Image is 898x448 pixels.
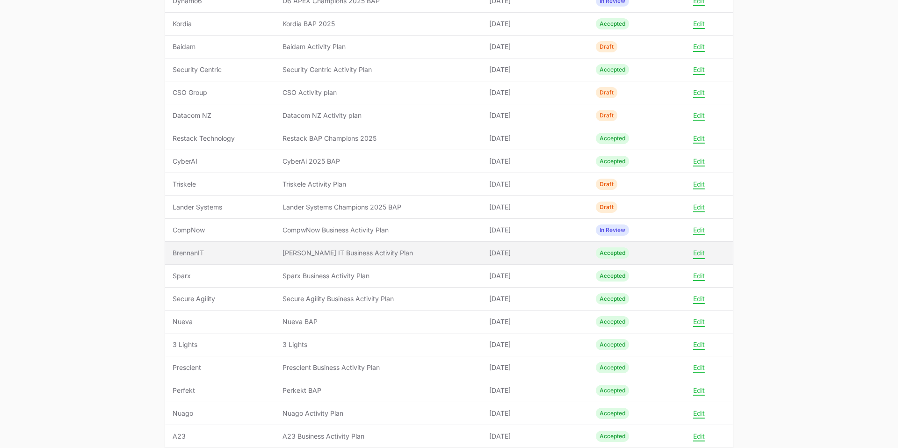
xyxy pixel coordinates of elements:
[282,409,475,418] span: Nuago Activity Plan
[693,409,705,418] button: Edit
[173,271,268,281] span: Sparx
[693,180,705,188] button: Edit
[693,111,705,120] button: Edit
[693,203,705,211] button: Edit
[282,111,475,120] span: Datacom NZ Activity plan
[282,294,475,303] span: Secure Agility Business Activity Plan
[173,248,268,258] span: BrennanIT
[173,225,268,235] span: CompNow
[489,134,581,143] span: [DATE]
[693,386,705,395] button: Edit
[693,318,705,326] button: Edit
[489,317,581,326] span: [DATE]
[282,225,475,235] span: CompwNow Business Activity Plan
[693,432,705,441] button: Edit
[489,271,581,281] span: [DATE]
[173,294,268,303] span: Secure Agility
[173,363,268,372] span: Prescient
[693,226,705,234] button: Edit
[489,248,581,258] span: [DATE]
[489,294,581,303] span: [DATE]
[173,157,268,166] span: CyberAI
[282,88,475,97] span: CSO Activity plan
[489,432,581,441] span: [DATE]
[173,317,268,326] span: Nueva
[489,363,581,372] span: [DATE]
[173,42,268,51] span: Baidam
[282,65,475,74] span: Security Centric Activity Plan
[173,386,268,395] span: Perfekt
[173,202,268,212] span: Lander Systems
[489,202,581,212] span: [DATE]
[489,180,581,189] span: [DATE]
[489,157,581,166] span: [DATE]
[489,386,581,395] span: [DATE]
[282,180,475,189] span: Triskele Activity Plan
[489,225,581,235] span: [DATE]
[693,65,705,74] button: Edit
[282,317,475,326] span: Nueva BAP
[282,363,475,372] span: Prescient Business Activity Plan
[693,157,705,166] button: Edit
[693,88,705,97] button: Edit
[173,340,268,349] span: 3 Lights
[173,134,268,143] span: Restack Technology
[282,134,475,143] span: Restack BAP Champions 2025
[282,386,475,395] span: Perkekt BAP
[282,19,475,29] span: Kordia BAP 2025
[173,180,268,189] span: Triskele
[693,134,705,143] button: Edit
[173,111,268,120] span: Datacom NZ
[693,295,705,303] button: Edit
[693,363,705,372] button: Edit
[173,409,268,418] span: Nuago
[282,202,475,212] span: Lander Systems Champions 2025 BAP
[489,409,581,418] span: [DATE]
[173,19,268,29] span: Kordia
[693,20,705,28] button: Edit
[282,432,475,441] span: A23 Business Activity Plan
[489,65,581,74] span: [DATE]
[693,340,705,349] button: Edit
[489,111,581,120] span: [DATE]
[173,65,268,74] span: Security Centric
[282,248,475,258] span: [PERSON_NAME] IT Business Activity Plan
[282,42,475,51] span: Baidam Activity Plan
[173,432,268,441] span: A23
[489,88,581,97] span: [DATE]
[489,340,581,349] span: [DATE]
[282,340,475,349] span: 3 Lights
[693,43,705,51] button: Edit
[489,42,581,51] span: [DATE]
[693,272,705,280] button: Edit
[693,249,705,257] button: Edit
[489,19,581,29] span: [DATE]
[173,88,268,97] span: CSO Group
[282,271,475,281] span: Sparx Business Activity Plan
[282,157,475,166] span: CyberAi 2025 BAP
